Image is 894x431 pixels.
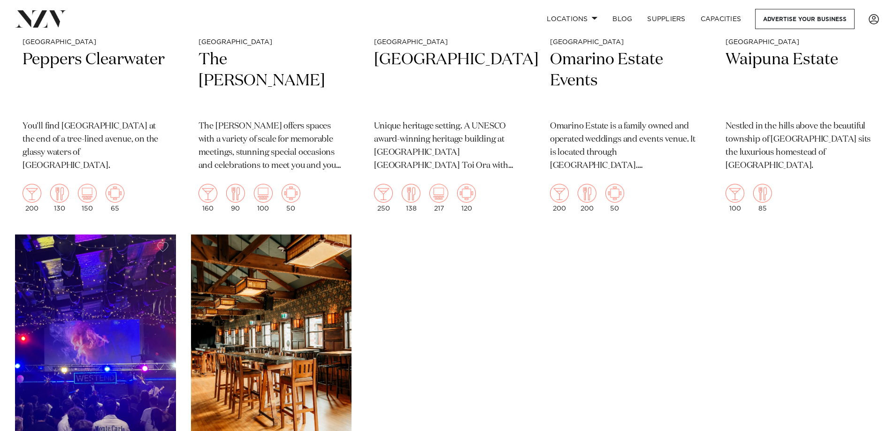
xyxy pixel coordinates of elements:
[726,184,744,203] img: cocktail.png
[254,184,273,203] img: theatre.png
[50,184,69,203] img: dining.png
[199,184,217,212] div: 160
[23,120,168,173] p: You'll find [GEOGRAPHIC_DATA] at the end of a tree-lined avenue, on the glassy waters of [GEOGRAP...
[78,184,97,203] img: theatre.png
[753,184,772,212] div: 85
[429,184,448,212] div: 217
[374,184,393,212] div: 250
[550,49,696,113] h2: Omarino Estate Events
[402,184,420,212] div: 138
[753,184,772,203] img: dining.png
[106,184,124,203] img: meeting.png
[374,120,520,173] p: Unique heritage setting. A UNESCO award-winning heritage building at [GEOGRAPHIC_DATA] [GEOGRAPHI...
[374,39,520,46] small: [GEOGRAPHIC_DATA]
[23,39,168,46] small: [GEOGRAPHIC_DATA]
[199,39,344,46] small: [GEOGRAPHIC_DATA]
[550,120,696,173] p: Omarino Estate is a family owned and operated weddings and events venue. It is located through [G...
[23,184,41,212] div: 200
[755,9,855,29] a: Advertise your business
[605,9,640,29] a: BLOG
[374,49,520,113] h2: [GEOGRAPHIC_DATA]
[226,184,245,203] img: dining.png
[605,184,624,212] div: 50
[550,39,696,46] small: [GEOGRAPHIC_DATA]
[578,184,596,212] div: 200
[693,9,749,29] a: Capacities
[50,184,69,212] div: 130
[457,184,476,212] div: 120
[726,49,871,113] h2: Waipuna Estate
[226,184,245,212] div: 90
[23,49,168,113] h2: Peppers Clearwater
[106,184,124,212] div: 65
[199,49,344,113] h2: The [PERSON_NAME]
[374,184,393,203] img: cocktail.png
[23,184,41,203] img: cocktail.png
[578,184,596,203] img: dining.png
[78,184,97,212] div: 150
[282,184,300,212] div: 50
[726,120,871,173] p: Nestled in the hills above the beautiful township of [GEOGRAPHIC_DATA] sits the luxurious homeste...
[254,184,273,212] div: 100
[550,184,569,212] div: 200
[429,184,448,203] img: theatre.png
[457,184,476,203] img: meeting.png
[726,184,744,212] div: 100
[605,184,624,203] img: meeting.png
[539,9,605,29] a: Locations
[199,184,217,203] img: cocktail.png
[199,120,344,173] p: The [PERSON_NAME] offers spaces with a variety of scale for memorable meetings, stunning special ...
[15,10,66,27] img: nzv-logo.png
[640,9,693,29] a: SUPPLIERS
[402,184,420,203] img: dining.png
[550,184,569,203] img: cocktail.png
[282,184,300,203] img: meeting.png
[726,39,871,46] small: [GEOGRAPHIC_DATA]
